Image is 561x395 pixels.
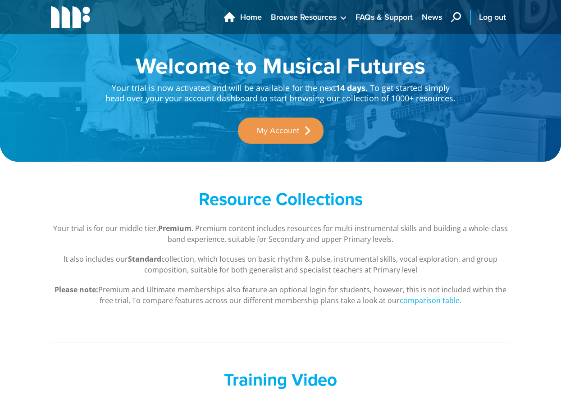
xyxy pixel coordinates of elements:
strong: Standard [128,254,161,264]
span: Log out [479,11,506,23]
p: Your trial is now activated and will be available for the next . To get started simply head over ... [105,77,456,104]
h2: Resource Collections [105,189,456,209]
p: It also includes our collection, which focuses on basic rhythm & pulse, instrumental skills, voca... [51,254,511,275]
span: News [422,11,442,23]
span: FAQs & Support [356,11,413,23]
p: Premium and Ultimate memberships also feature an optional login for students, however, this is no... [51,284,511,306]
h1: Welcome to Musical Futures [105,54,456,77]
a: My Account [238,118,324,144]
strong: 14 days [336,82,365,93]
h2: Training Video [105,369,456,390]
p: Your trial is for our middle tier, . Premium content includes resources for multi-instrumental sk... [51,223,511,245]
a: comparison table [400,295,460,306]
span: Browse Resources [271,11,337,23]
span: Home [240,11,262,23]
strong: Please note: [55,285,98,295]
strong: Premium [158,223,192,233]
